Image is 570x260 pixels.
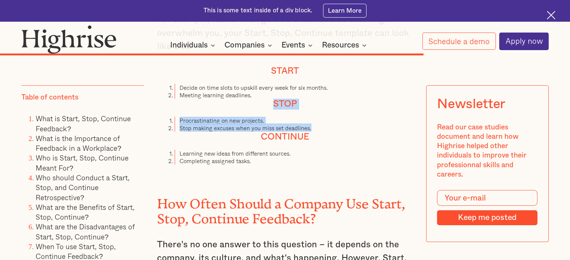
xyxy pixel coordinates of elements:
h4: Start [157,66,413,77]
div: Events [281,41,305,50]
div: Individuals [170,41,217,50]
div: Table of contents [21,93,78,102]
div: Newsletter [437,97,505,112]
a: Schedule a demo [422,33,496,50]
a: Apply now [499,33,549,50]
li: Procrastinating on new projects. [175,117,413,124]
a: Who should Conduct a Start, Stop, and Continue Retrospective? [36,172,130,203]
div: Companies [224,41,274,50]
h4: Continue [157,132,413,143]
div: Resources [322,41,359,50]
a: What are the Benefits of Start, Stop, Continue? [36,202,135,222]
li: Decide on time slots to upskill every week for six months. [175,84,413,91]
h4: Stop [157,99,413,110]
div: Events [281,41,315,50]
a: What is Start, Stop, Continue Feedback? [36,113,131,134]
li: Stop making excuses when you miss set deadlines. [175,124,413,132]
div: Resources [322,41,369,50]
img: Cross icon [547,11,555,19]
a: Learn More [323,4,367,17]
h2: How Often Should a Company Use Start, Stop, Continue Feedback? [157,193,413,223]
form: Modal Form [437,190,538,226]
li: Completing assigned tasks. [175,157,413,165]
div: Companies [224,41,265,50]
div: Read our case studies document and learn how Highrise helped other individuals to improve their p... [437,123,538,180]
input: Your e-mail [437,190,538,206]
a: Who is Start, Stop, Continue Meant For? [36,152,129,173]
a: What is the Importance of Feedback in a Workplace? [36,133,121,153]
li: Learning new ideas from different sources. [175,150,413,157]
img: Highrise logo [21,25,117,54]
a: What are the Disadvantages of Start, Stop, Continue? [36,221,135,242]
div: Individuals [170,41,208,50]
div: This is some text inside of a div block. [203,6,313,15]
li: Meeting learning deadlines. [175,91,413,99]
input: Keep me posted [437,210,538,225]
